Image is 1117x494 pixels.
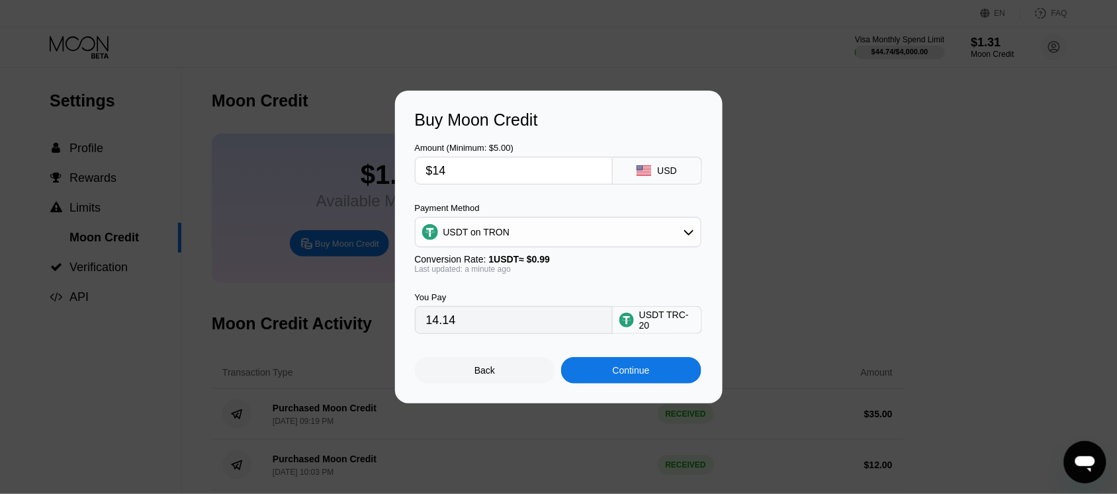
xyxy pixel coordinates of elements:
[415,265,701,274] div: Last updated: a minute ago
[415,143,613,153] div: Amount (Minimum: $5.00)
[561,357,701,384] div: Continue
[1064,441,1106,483] iframe: Button to launch messaging window
[657,165,677,176] div: USD
[415,203,701,213] div: Payment Method
[415,357,555,384] div: Back
[415,110,703,130] div: Buy Moon Credit
[443,227,510,237] div: USDT on TRON
[474,365,495,376] div: Back
[415,254,701,265] div: Conversion Rate:
[415,292,613,302] div: You Pay
[489,254,551,265] span: 1 USDT ≈ $0.99
[639,309,695,331] div: USDT TRC-20
[613,365,650,376] div: Continue
[426,157,602,184] input: $0.00
[416,219,701,245] div: USDT on TRON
